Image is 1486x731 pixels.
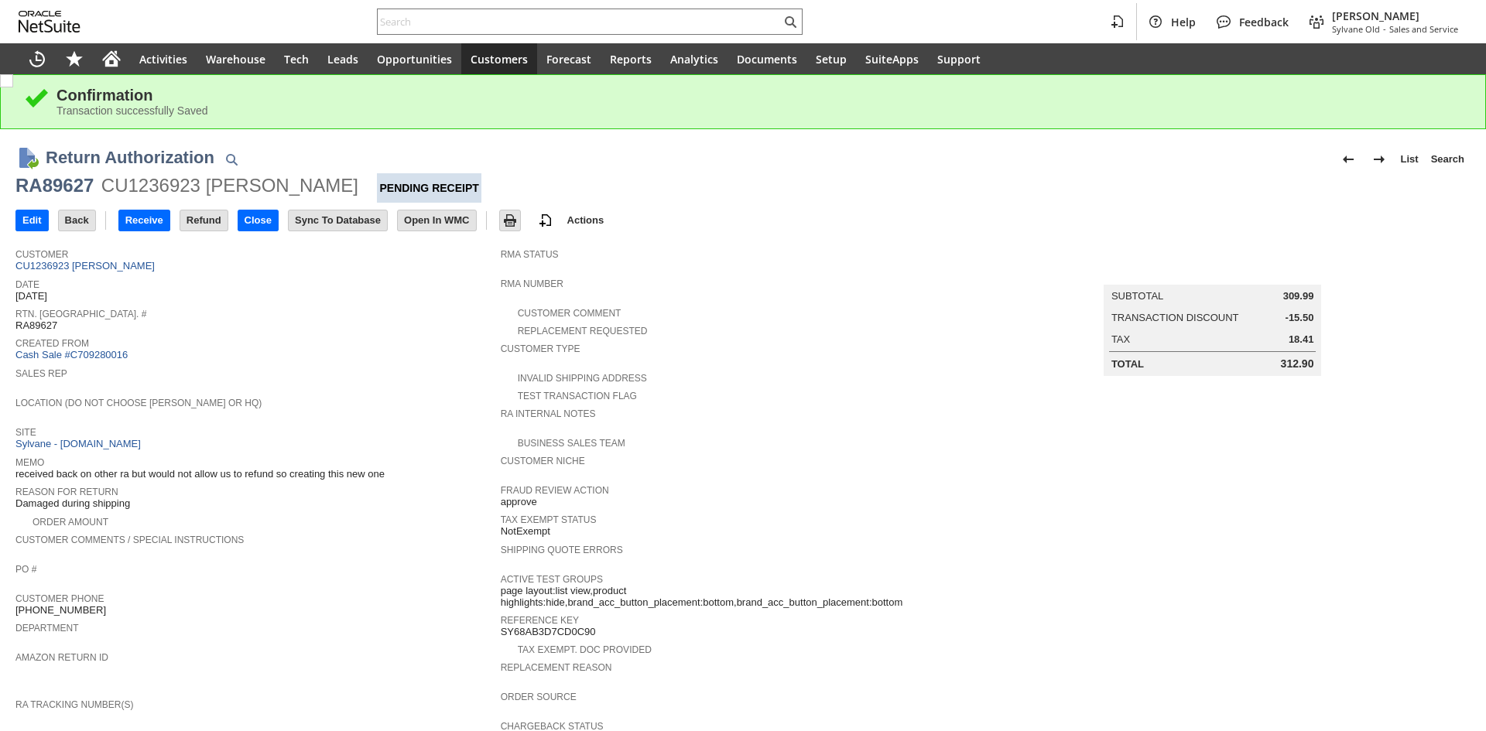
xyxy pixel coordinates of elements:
svg: logo [19,11,80,32]
input: Sync To Database [289,210,387,231]
span: Opportunities [377,52,452,67]
span: SY68AB3D7CD0C90 [501,626,596,638]
a: Forecast [537,43,601,74]
a: Tax Exempt Status [501,514,597,525]
a: Customer Niche [501,456,585,466]
a: Location (Do Not Choose [PERSON_NAME] or HQ) [15,398,262,408]
span: 312.90 [1281,357,1314,371]
a: Test Transaction Flag [518,391,637,401]
a: Replacement reason [501,662,612,673]
input: Close [238,210,278,231]
svg: Search [781,12,799,31]
span: Sylvane Old [1332,23,1380,35]
h1: Return Authorization [46,145,214,170]
span: Activities [139,52,187,67]
a: Reason For Return [15,487,118,497]
a: List [1395,147,1425,172]
a: Rtn. [GEOGRAPHIC_DATA]. # [15,309,146,319]
a: Actions [561,214,611,226]
span: Sales and Service [1389,23,1458,35]
a: RMA Number [501,278,563,289]
a: Total [1111,358,1144,370]
div: RA89627 [15,173,94,198]
a: Subtotal [1111,290,1163,302]
a: Tax Exempt. Doc Provided [518,644,652,655]
a: Customer Comments / Special Instructions [15,535,244,545]
span: [DATE] [15,290,47,302]
img: Quick Find [222,150,241,169]
span: SuiteApps [865,52,919,67]
input: Print [500,210,520,231]
img: add-record.svg [536,211,555,230]
span: approve [501,496,537,508]
a: RA Internal Notes [501,408,596,419]
a: Customer [15,249,68,260]
a: RMA Status [501,249,559,260]
span: Help [1171,15,1196,29]
a: Site [15,427,36,438]
span: Support [937,52,981,67]
svg: Home [102,50,121,68]
span: NotExempt [501,525,550,538]
span: Documents [737,52,797,67]
a: Amazon Return ID [15,652,108,663]
a: Analytics [661,43,728,74]
img: Previous [1339,150,1358,169]
a: Documents [728,43,806,74]
span: -15.50 [1286,312,1314,324]
a: Recent Records [19,43,56,74]
div: Shortcuts [56,43,93,74]
a: Date [15,279,39,290]
a: Customer Phone [15,593,104,604]
a: Business Sales Team [518,438,625,449]
a: Leads [318,43,368,74]
span: Damaged during shipping [15,497,130,510]
a: Fraud Review Action [501,485,609,496]
svg: Shortcuts [65,50,84,68]
span: Leads [327,52,358,67]
a: Cash Sale #C709280016 [15,349,128,360]
input: Open In WMC [398,210,476,231]
span: 309.99 [1283,290,1314,302]
a: Order Source [501,692,577,702]
a: Active Test Groups [501,574,603,585]
a: Activities [130,43,197,74]
span: Analytics [670,52,718,67]
span: received back on other ra but would not allow us to refund so creating this new one [15,468,385,480]
input: Search [378,12,781,31]
a: Opportunities [368,43,461,74]
a: Home [93,43,130,74]
a: Order Amount [33,517,108,528]
a: Memo [15,457,44,468]
a: RA Tracking Number(s) [15,699,133,710]
caption: Summary [1104,260,1322,285]
span: RA89627 [15,319,57,332]
a: Replacement Requested [518,326,648,336]
span: - [1383,23,1386,35]
span: Setup [816,52,847,67]
a: Tech [275,43,318,74]
a: Department [15,623,79,634]
input: Refund [180,210,228,231]
span: Warehouse [206,52,265,67]
a: Created From [15,338,89,349]
img: Print [501,211,519,230]
a: Tax [1111,333,1130,345]
img: Next [1370,150,1388,169]
a: Customer Type [501,343,580,354]
input: Receive [119,210,169,231]
input: Back [59,210,95,231]
span: [PERSON_NAME] [1332,9,1458,23]
a: Reference Key [501,615,579,626]
a: Warehouse [197,43,275,74]
a: Customers [461,43,537,74]
input: Edit [16,210,48,231]
a: Sylvane - [DOMAIN_NAME] [15,438,145,449]
a: Shipping Quote Errors [501,545,623,555]
a: CU1236923 [PERSON_NAME] [15,260,159,272]
span: [PHONE_NUMBER] [15,604,106,617]
a: Setup [806,43,856,74]
span: page layout:list view,product highlights:hide,brand_acc_button_placement:bottom,brand_acc_button_... [501,585,978,609]
span: 18.41 [1289,333,1314,346]
a: SuiteApps [856,43,928,74]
